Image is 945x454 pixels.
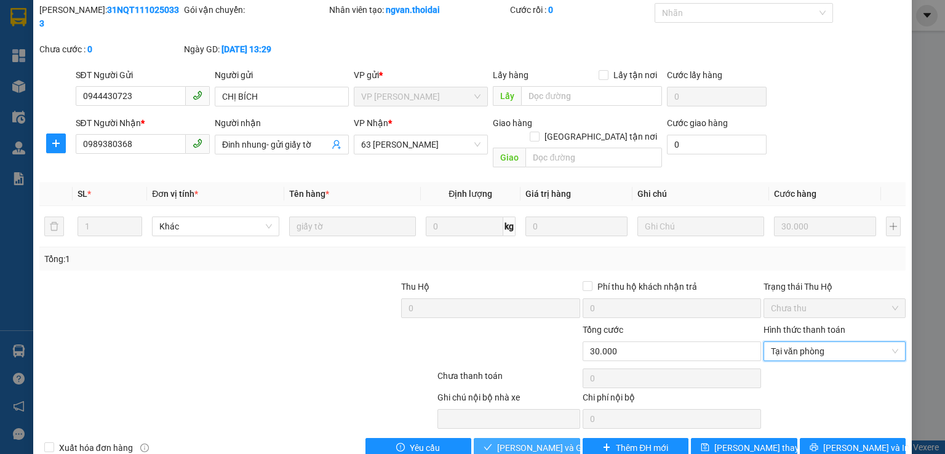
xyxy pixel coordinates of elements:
[774,189,816,199] span: Cước hàng
[521,86,662,106] input: Dọc đường
[493,118,532,128] span: Giao hàng
[493,86,521,106] span: Lấy
[449,189,492,199] span: Định lượng
[510,3,652,17] div: Cước rồi :
[44,217,64,236] button: delete
[525,189,571,199] span: Giá trị hàng
[39,3,181,30] div: [PERSON_NAME]:
[771,342,898,360] span: Tại văn phòng
[78,189,87,199] span: SL
[667,70,722,80] label: Cước lấy hàng
[396,443,405,453] span: exclamation-circle
[289,217,416,236] input: VD: Bàn, Ghế
[184,3,326,17] div: Gói vận chuyển:
[632,182,769,206] th: Ghi chú
[39,42,181,56] div: Chưa cước :
[46,133,66,153] button: plus
[493,70,528,80] span: Lấy hàng
[525,217,628,236] input: 0
[152,189,198,199] span: Đơn vị tính
[87,44,92,54] b: 0
[436,369,581,391] div: Chưa thanh toán
[583,391,761,409] div: Chi phí nội bộ
[193,90,202,100] span: phone
[437,391,580,409] div: Ghi chú nội bộ nhà xe
[701,443,709,453] span: save
[329,3,508,17] div: Nhân viên tạo:
[540,130,662,143] span: [GEOGRAPHIC_DATA] tận nơi
[289,189,329,199] span: Tên hàng
[548,5,553,15] b: 0
[193,138,202,148] span: phone
[39,5,179,28] b: 31NQT1110250333
[159,217,271,236] span: Khác
[361,135,480,154] span: 63 Trần Quang Tặng
[771,299,898,317] span: Chưa thu
[592,280,702,293] span: Phí thu hộ khách nhận trả
[484,443,492,453] span: check
[764,280,906,293] div: Trạng thái Thu Hộ
[215,116,349,130] div: Người nhận
[667,135,767,154] input: Cước giao hàng
[637,217,764,236] input: Ghi Chú
[764,325,845,335] label: Hình thức thanh toán
[667,118,728,128] label: Cước giao hàng
[215,68,349,82] div: Người gửi
[47,138,65,148] span: plus
[493,148,525,167] span: Giao
[332,140,341,149] span: user-add
[774,217,876,236] input: 0
[401,282,429,292] span: Thu Hộ
[44,252,365,266] div: Tổng: 1
[525,148,662,167] input: Dọc đường
[221,44,271,54] b: [DATE] 13:29
[602,443,611,453] span: plus
[361,87,480,106] span: VP Nguyễn Quốc Trị
[76,116,210,130] div: SĐT Người Nhận
[184,42,326,56] div: Ngày GD:
[140,444,149,452] span: info-circle
[583,325,623,335] span: Tổng cước
[354,68,488,82] div: VP gửi
[886,217,901,236] button: plus
[608,68,662,82] span: Lấy tận nơi
[810,443,818,453] span: printer
[503,217,516,236] span: kg
[667,87,767,106] input: Cước lấy hàng
[76,68,210,82] div: SĐT Người Gửi
[354,118,388,128] span: VP Nhận
[386,5,440,15] b: ngvan.thoidai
